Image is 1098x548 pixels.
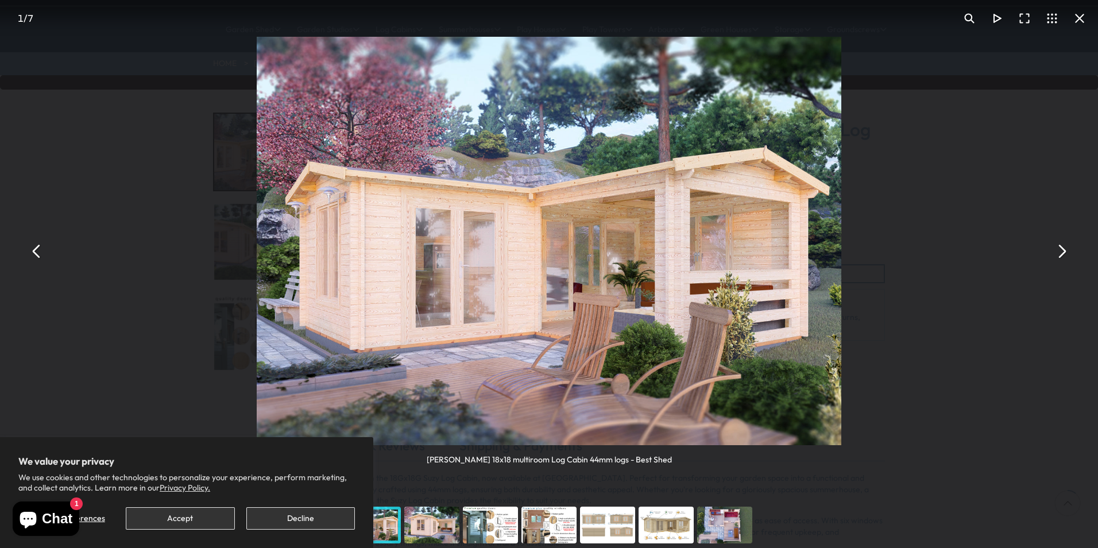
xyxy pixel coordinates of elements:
[1038,5,1066,32] button: Toggle thumbnails
[160,483,210,493] a: Privacy Policy.
[18,12,24,24] span: 1
[126,507,234,530] button: Accept
[246,507,355,530] button: Decline
[5,5,46,32] div: /
[18,472,355,493] p: We use cookies and other technologies to personalize your experience, perform marketing, and coll...
[18,456,355,467] h2: We value your privacy
[9,501,83,539] inbox-online-store-chat: Shopify online store chat
[28,12,33,24] span: 7
[23,237,51,265] button: Previous
[427,445,672,465] div: [PERSON_NAME] 18x18 multiroom Log Cabin 44mm logs - Best Shed
[956,5,983,32] button: Toggle zoom level
[1047,237,1075,265] button: Next
[1066,5,1093,32] button: Close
